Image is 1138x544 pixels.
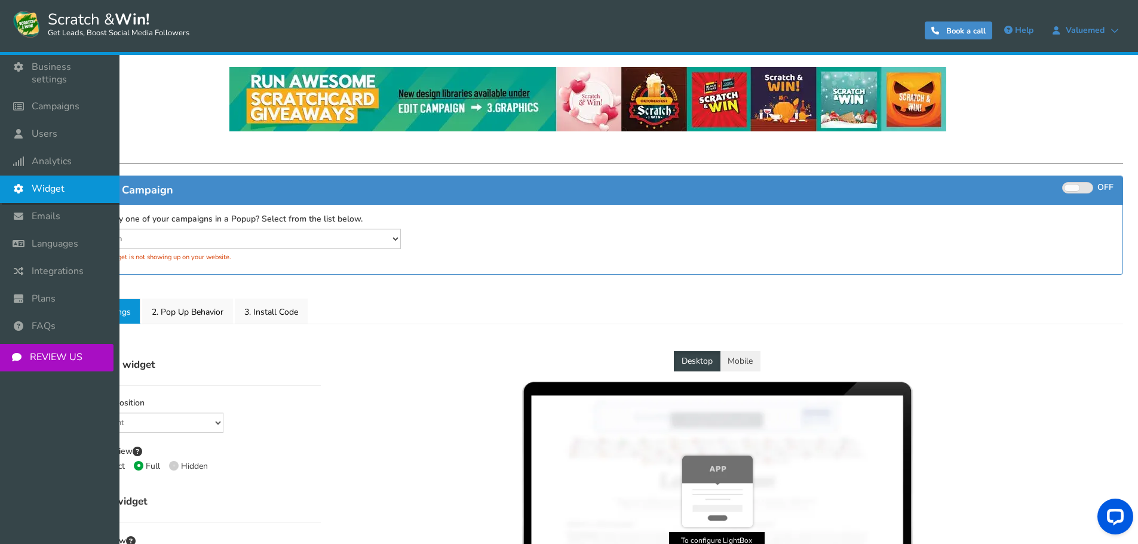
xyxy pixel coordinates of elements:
[946,26,986,36] span: Book a call
[80,494,321,510] h4: Mobile widget
[32,293,56,305] span: Plans
[1060,26,1111,35] span: Valuemed
[146,460,160,472] span: Full
[80,357,321,373] h4: Desktop widget
[32,210,60,223] span: Emails
[142,299,233,324] a: 2. Pop Up Behavior
[32,61,108,86] span: Business settings
[1097,182,1114,193] span: OFF
[674,351,720,371] button: Desktop
[30,351,82,364] span: REVIEW US
[12,9,189,39] a: Scratch &Win! Get Leads, Boost Social Media Followers
[32,128,57,140] span: Users
[720,351,760,371] button: Mobile
[62,249,401,265] div: Turned off. Widget is not showing up on your website.
[32,100,79,113] span: Campaigns
[32,155,72,168] span: Analytics
[998,21,1039,40] a: Help
[115,9,149,30] strong: Win!
[12,9,42,39] img: Scratch and Win
[235,299,308,324] a: 3. Install Code
[181,460,208,472] span: Hidden
[229,67,946,131] img: festival-poster-2020.webp
[925,21,992,39] a: Book a call
[1088,494,1138,544] iframe: LiveChat chat widget
[32,183,65,195] span: Widget
[53,140,1123,164] h1: Widget
[32,320,56,333] span: FAQs
[32,238,78,250] span: Languages
[1015,24,1033,36] span: Help
[42,9,189,39] span: Scratch &
[53,214,1122,225] label: Want to display one of your campaigns in a Popup? Select from the list below.
[32,265,84,278] span: Integrations
[48,29,189,38] small: Get Leads, Boost Social Media Followers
